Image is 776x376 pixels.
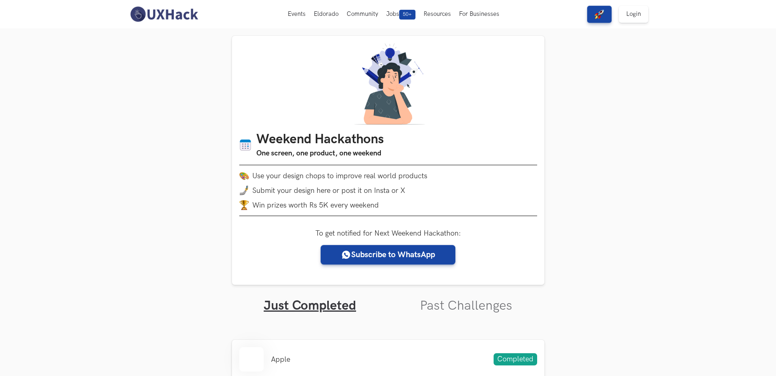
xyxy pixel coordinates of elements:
img: palette.png [239,171,249,181]
span: 50+ [399,10,415,20]
ul: Tabs Interface [232,285,544,314]
a: Past Challenges [420,298,512,314]
a: Just Completed [264,298,356,314]
img: UXHack-logo.png [128,6,200,23]
h1: Weekend Hackathons [256,132,384,148]
img: rocket [595,9,604,19]
img: trophy.png [239,200,249,210]
li: Apple [271,355,290,364]
img: mobile-in-hand.png [239,186,249,195]
li: Win prizes worth Rs 5K every weekend [239,200,537,210]
a: Login [619,6,648,23]
img: Calendar icon [239,139,251,151]
span: Completed [494,353,537,365]
img: A designer thinking [349,43,427,125]
label: To get notified for Next Weekend Hackathon: [315,229,461,238]
a: Subscribe to WhatsApp [321,245,455,265]
span: Submit your design here or post it on Insta or X [252,186,405,195]
li: Use your design chops to improve real world products [239,171,537,181]
h3: One screen, one product, one weekend [256,148,384,159]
